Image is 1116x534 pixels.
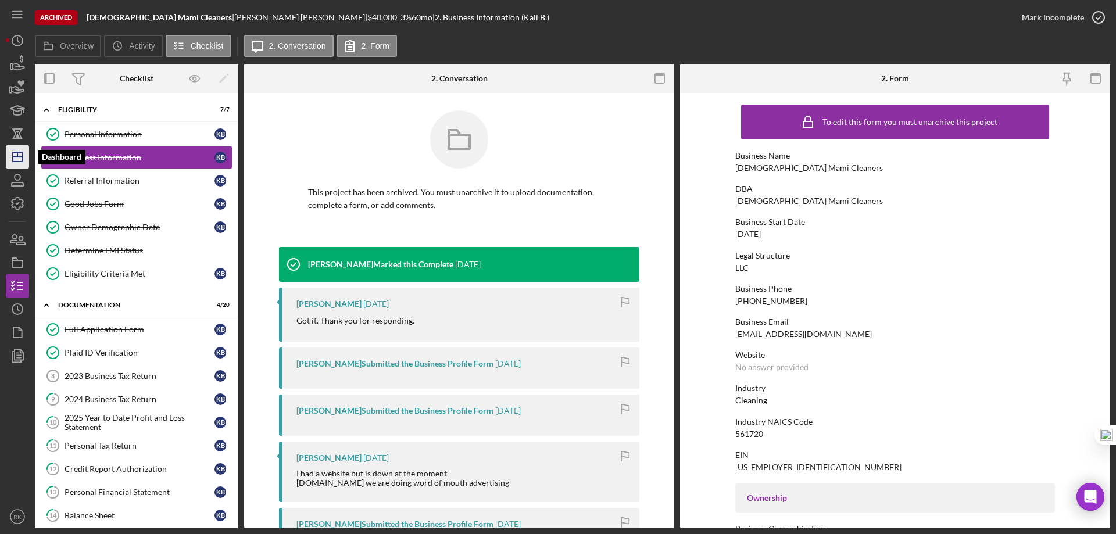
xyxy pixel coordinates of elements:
div: K B [214,510,226,521]
time: 2025-09-02 23:57 [495,359,521,368]
div: K B [214,440,226,451]
div: K B [214,324,226,335]
div: K B [214,393,226,405]
div: Plaid ID Verification [65,348,214,357]
div: K B [214,268,226,279]
div: Good Jobs Form [65,199,214,209]
div: Business Name [735,151,1055,160]
time: 2025-09-02 23:57 [495,406,521,415]
div: Cleaning [735,396,767,405]
a: 92024 Business Tax ReturnKB [41,388,233,411]
div: K B [214,347,226,359]
div: [PERSON_NAME] Submitted the Business Profile Form [296,519,493,529]
time: 2025-09-02 23:48 [495,519,521,529]
div: [PERSON_NAME] [296,453,362,463]
tspan: 13 [49,488,56,496]
div: Archived [35,10,77,25]
div: LLC [735,263,749,273]
div: Documentation [58,302,201,309]
div: 4 / 20 [209,302,230,309]
div: Mark Incomplete [1022,6,1084,29]
div: To edit this form you must unarchive this project [822,117,997,127]
a: 13Personal Financial StatementKB [41,481,233,504]
b: [DEMOGRAPHIC_DATA] Mami Cleaners [87,12,232,22]
tspan: 8 [51,372,55,379]
div: 2024 Business Tax Return [65,395,214,404]
div: [PERSON_NAME] Submitted the Business Profile Form [296,359,493,368]
time: 2025-09-02 23:56 [363,453,389,463]
div: Determine LMI Status [65,246,232,255]
label: Checklist [191,41,224,51]
button: 2. Form [337,35,397,57]
a: 11Personal Tax ReturnKB [41,434,233,457]
tspan: 14 [49,511,57,519]
div: K B [214,370,226,382]
div: Business Phone [735,284,1055,293]
div: K B [214,152,226,163]
div: Business Email [735,317,1055,327]
div: Business Information [65,153,214,162]
label: 2. Conversation [269,41,326,51]
div: Industry NAICS Code [735,417,1055,427]
div: K B [214,175,226,187]
text: RK [13,514,22,520]
div: [PERSON_NAME] Submitted the Business Profile Form [296,406,493,415]
div: [DEMOGRAPHIC_DATA] Mami Cleaners [735,196,883,206]
button: Activity [104,35,162,57]
div: $40,000 [367,13,400,22]
div: Personal Information [65,130,214,139]
time: 2025-09-03 00:00 [455,260,481,269]
div: 561720 [735,429,763,439]
div: K B [214,417,226,428]
button: Checklist [166,35,231,57]
div: K B [214,486,226,498]
div: Eligibility Criteria Met [65,269,214,278]
img: one_i.png [1100,429,1113,441]
a: Referral InformationKB [41,169,233,192]
div: Eligibility [58,106,201,113]
div: Website [735,350,1055,360]
div: Legal Structure [735,251,1055,260]
div: K B [214,128,226,140]
div: I had a website but is down at the moment [DOMAIN_NAME] we are doing word of mouth advertising [296,469,509,488]
a: 12Credit Report AuthorizationKB [41,457,233,481]
div: Full Application Form [65,325,214,334]
tspan: 9 [51,395,55,403]
label: 2. Form [362,41,389,51]
div: Referral Information [65,176,214,185]
div: 60 mo [412,13,432,22]
div: K B [214,198,226,210]
time: 2025-09-03 00:00 [363,299,389,309]
button: RK [6,505,29,528]
div: 2023 Business Tax Return [65,371,214,381]
button: Mark Incomplete [1010,6,1110,29]
div: 7 / 7 [209,106,230,113]
div: 3 % [400,13,412,22]
div: EIN [735,450,1055,460]
tspan: 10 [49,418,57,426]
div: 2. Form [881,74,909,83]
a: Owner Demographic DataKB [41,216,233,239]
div: [DEMOGRAPHIC_DATA] Mami Cleaners [735,163,883,173]
div: Personal Financial Statement [65,488,214,497]
div: Owner Demographic Data [65,223,214,232]
p: This project has been archived. You must unarchive it to upload documentation, complete a form, o... [308,186,610,212]
div: 2. Conversation [431,74,488,83]
div: [PHONE_NUMBER] [735,296,807,306]
button: 2. Conversation [244,35,334,57]
div: [PERSON_NAME] [PERSON_NAME] | [234,13,367,22]
a: 102025 Year to Date Profit and Loss StatementKB [41,411,233,434]
p: Got it. Thank you for responding. [296,314,414,327]
div: | [87,13,234,22]
div: Balance Sheet [65,511,214,520]
div: DBA [735,184,1055,193]
a: Eligibility Criteria MetKB [41,262,233,285]
div: Open Intercom Messenger [1076,483,1104,511]
a: 82023 Business Tax ReturnKB [41,364,233,388]
label: Overview [60,41,94,51]
div: Ownership [747,493,1043,503]
div: Personal Tax Return [65,441,214,450]
button: Overview [35,35,101,57]
a: 14Balance SheetKB [41,504,233,527]
div: Industry [735,384,1055,393]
